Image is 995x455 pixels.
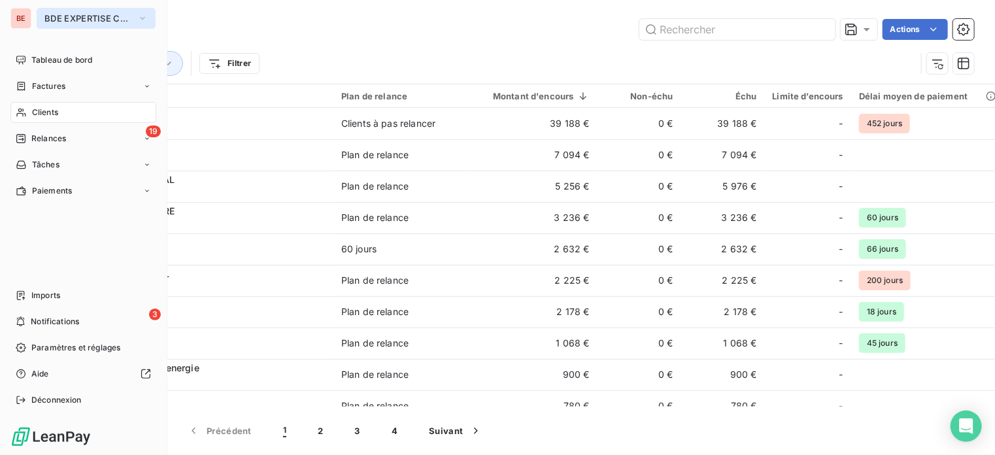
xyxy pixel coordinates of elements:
button: Précédent [171,417,267,445]
td: 2 178 € [469,296,598,328]
span: 60 jours [859,208,906,227]
span: - [839,337,843,350]
div: Plan de relance [341,180,409,193]
td: 0 € [598,390,681,422]
td: 0 € [598,359,681,390]
button: 3 [339,417,376,445]
span: 01PROTE [90,280,326,294]
span: Relances [31,133,66,144]
td: 7 094 € [469,139,598,171]
span: Tâches [32,159,59,171]
span: - [839,274,843,287]
button: Actions [883,19,948,40]
span: 01NOVAC [90,186,326,199]
div: Limite d’encours [773,91,843,101]
div: Échu [689,91,757,101]
td: 3 236 € [469,202,598,233]
span: Imports [31,290,60,301]
div: Open Intercom Messenger [951,411,982,442]
td: 2 632 € [469,233,598,265]
div: Plan de relance [341,148,409,161]
div: 60 jours [341,243,377,256]
td: 0 € [598,108,681,139]
span: 01PALE0 [90,406,326,419]
button: Suivant [413,417,498,445]
span: Notifications [31,316,79,328]
td: 39 188 € [681,108,765,139]
td: 3 236 € [681,202,765,233]
td: 0 € [598,328,681,359]
div: Plan de relance [341,399,409,413]
button: Filtrer [199,53,260,74]
td: 5 976 € [681,171,765,202]
div: Plan de relance [341,337,409,350]
span: - [839,211,843,224]
td: 0 € [598,265,681,296]
td: 39 188 € [469,108,598,139]
span: - [839,148,843,161]
span: 01SBACO [90,124,326,137]
span: 452 jours [859,114,910,133]
span: 1 [283,424,286,437]
td: 0 € [598,202,681,233]
td: 780 € [469,390,598,422]
div: Plan de relance [341,211,409,224]
span: Aide [31,368,49,380]
span: 66 jours [859,239,906,259]
a: Aide [10,363,156,384]
div: Plan de relance [341,91,462,101]
span: BDE EXPERTISE CONSEIL [44,13,132,24]
img: Logo LeanPay [10,426,92,447]
span: 01VEY00 [90,343,326,356]
td: 2 632 € [681,233,765,265]
span: 01SBASP [90,155,326,168]
span: 18 jours [859,302,904,322]
span: 01OPE00 [90,249,326,262]
td: 1 068 € [681,328,765,359]
div: Montant d'encours [477,91,590,101]
td: 0 € [598,296,681,328]
td: 2 225 € [681,265,765,296]
span: - [839,243,843,256]
span: Factures [32,80,65,92]
td: 0 € [598,139,681,171]
span: 19 [146,126,161,137]
div: Plan de relance [341,274,409,287]
td: 7 094 € [681,139,765,171]
span: - [839,305,843,318]
input: Rechercher [639,19,835,40]
span: - [839,399,843,413]
span: 01FIO00 [90,218,326,231]
button: 4 [376,417,413,445]
span: 200 jours [859,271,911,290]
td: 900 € [469,359,598,390]
td: 2 178 € [681,296,765,328]
button: 2 [302,417,339,445]
span: Paiements [32,185,72,197]
div: Non-échu [605,91,673,101]
span: Société sarl bati energie [90,362,199,373]
td: 780 € [681,390,765,422]
span: - [839,368,843,381]
span: 01BATIE [90,375,326,388]
span: - [839,180,843,193]
span: 3 [149,309,161,320]
span: Clients [32,107,58,118]
span: Paramètres et réglages [31,342,120,354]
td: 0 € [598,171,681,202]
td: 1 068 € [469,328,598,359]
td: 900 € [681,359,765,390]
span: 45 jours [859,333,905,353]
div: Plan de relance [341,368,409,381]
span: - [839,117,843,130]
td: 0 € [598,233,681,265]
div: Plan de relance [341,305,409,318]
td: 5 256 € [469,171,598,202]
span: 01TARA0 [90,312,326,325]
div: Clients à pas relancer [341,117,435,130]
button: 1 [267,417,302,445]
span: Tableau de bord [31,54,92,66]
td: 2 225 € [469,265,598,296]
div: BE [10,8,31,29]
span: Déconnexion [31,394,82,406]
